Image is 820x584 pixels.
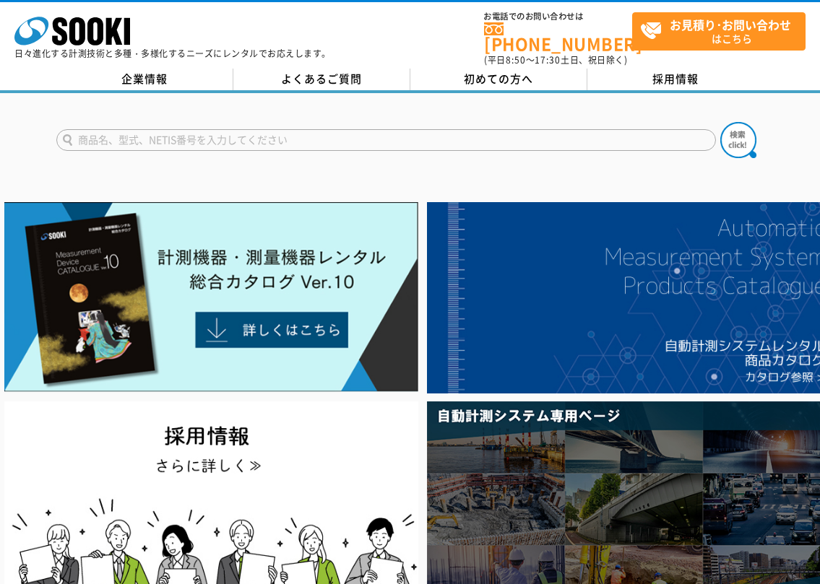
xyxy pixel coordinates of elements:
[587,69,764,90] a: 採用情報
[56,69,233,90] a: 企業情報
[56,129,716,151] input: 商品名、型式、NETIS番号を入力してください
[535,53,561,66] span: 17:30
[632,12,806,51] a: お見積り･お問い合わせはこちら
[4,202,418,392] img: Catalog Ver10
[14,49,331,58] p: 日々進化する計測技術と多種・多様化するニーズにレンタルでお応えします。
[720,122,756,158] img: btn_search.png
[670,16,791,33] strong: お見積り･お問い合わせ
[464,71,533,87] span: 初めての方へ
[484,53,627,66] span: (平日 ～ 土日、祝日除く)
[410,69,587,90] a: 初めての方へ
[506,53,526,66] span: 8:50
[640,13,805,49] span: はこちら
[484,22,632,52] a: [PHONE_NUMBER]
[484,12,632,21] span: お電話でのお問い合わせは
[233,69,410,90] a: よくあるご質問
